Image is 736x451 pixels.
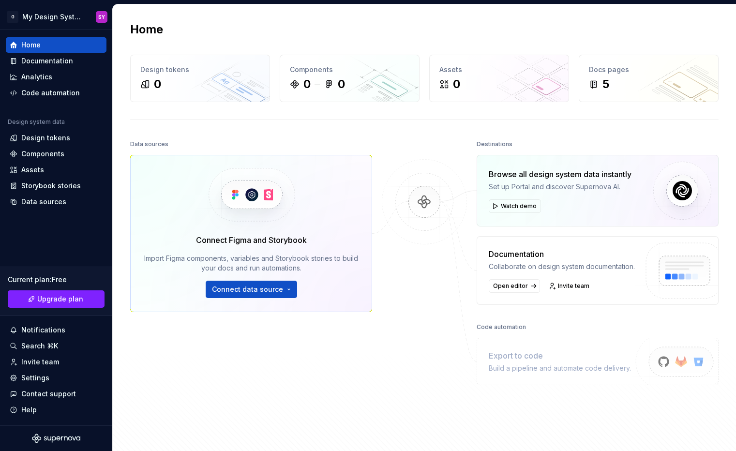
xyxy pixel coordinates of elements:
[477,137,512,151] div: Destinations
[206,281,297,298] button: Connect data source
[140,65,260,75] div: Design tokens
[21,325,65,335] div: Notifications
[6,53,106,69] a: Documentation
[489,363,631,373] div: Build a pipeline and automate code delivery.
[589,65,708,75] div: Docs pages
[21,56,73,66] div: Documentation
[21,88,80,98] div: Code automation
[6,322,106,338] button: Notifications
[489,168,631,180] div: Browse all design system data instantly
[579,55,719,102] a: Docs pages5
[280,55,420,102] a: Components00
[6,354,106,370] a: Invite team
[6,162,106,178] a: Assets
[21,72,52,82] div: Analytics
[21,373,49,383] div: Settings
[154,76,161,92] div: 0
[290,65,409,75] div: Components
[6,178,106,194] a: Storybook stories
[21,181,81,191] div: Storybook stories
[7,11,18,23] div: G
[21,165,44,175] div: Assets
[6,37,106,53] a: Home
[21,133,70,143] div: Design tokens
[2,6,110,27] button: GMy Design SystemSY
[212,285,283,294] span: Connect data source
[8,275,105,285] div: Current plan : Free
[338,76,345,92] div: 0
[6,85,106,101] a: Code automation
[6,69,106,85] a: Analytics
[6,146,106,162] a: Components
[130,22,163,37] h2: Home
[196,234,307,246] div: Connect Figma and Storybook
[21,389,76,399] div: Contact support
[546,279,594,293] a: Invite team
[489,279,540,293] a: Open editor
[6,194,106,210] a: Data sources
[130,55,270,102] a: Design tokens0
[6,338,106,354] button: Search ⌘K
[558,282,589,290] span: Invite team
[489,182,631,192] div: Set up Portal and discover Supernova AI.
[98,13,105,21] div: SY
[21,405,37,415] div: Help
[22,12,84,22] div: My Design System
[8,118,65,126] div: Design system data
[493,282,528,290] span: Open editor
[489,199,541,213] button: Watch demo
[489,350,631,361] div: Export to code
[21,149,64,159] div: Components
[602,76,609,92] div: 5
[489,262,635,271] div: Collaborate on design system documentation.
[453,76,460,92] div: 0
[6,130,106,146] a: Design tokens
[477,320,526,334] div: Code automation
[130,137,168,151] div: Data sources
[6,402,106,418] button: Help
[6,386,106,402] button: Contact support
[6,370,106,386] a: Settings
[37,294,83,304] span: Upgrade plan
[21,341,58,351] div: Search ⌘K
[21,357,59,367] div: Invite team
[21,197,66,207] div: Data sources
[439,65,559,75] div: Assets
[8,290,105,308] a: Upgrade plan
[489,248,635,260] div: Documentation
[303,76,311,92] div: 0
[144,254,358,273] div: Import Figma components, variables and Storybook stories to build your docs and run automations.
[429,55,569,102] a: Assets0
[32,434,80,443] svg: Supernova Logo
[501,202,537,210] span: Watch demo
[21,40,41,50] div: Home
